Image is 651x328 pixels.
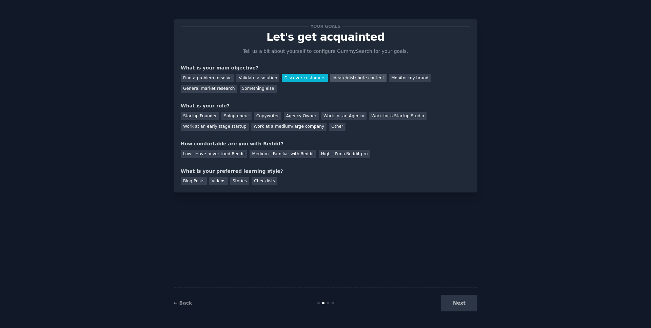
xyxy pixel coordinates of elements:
[321,112,367,120] div: Work for an Agency
[389,74,431,82] div: Monitor my brand
[230,177,249,186] div: Stories
[181,140,470,147] div: How comfortable are you with Reddit?
[251,123,327,131] div: Work at a medium/large company
[181,112,219,120] div: Startup Founder
[236,74,279,82] div: Validate a solution
[240,85,277,93] div: Something else
[181,168,470,175] div: What is your preferred learning style?
[282,74,328,82] div: Discover customers
[181,150,247,158] div: Low - Have never tried Reddit
[181,31,470,43] p: Let's get acquainted
[181,85,237,93] div: General market research
[319,150,370,158] div: High - I'm a Reddit pro
[254,112,281,120] div: Copywriter
[250,150,316,158] div: Medium - Familiar with Reddit
[181,123,249,131] div: Work at an early stage startup
[174,300,192,306] a: ← Back
[221,112,251,120] div: Solopreneur
[209,177,228,186] div: Videos
[181,177,207,186] div: Blog Posts
[309,23,342,30] span: Your goals
[284,112,319,120] div: Agency Owner
[330,74,387,82] div: Ideate/distribute content
[329,123,346,131] div: Other
[240,48,411,55] p: Tell us a bit about yourself to configure GummySearch for your goals.
[181,102,470,109] div: What is your role?
[181,64,470,71] div: What is your main objective?
[369,112,426,120] div: Work for a Startup Studio
[181,74,234,82] div: Find a problem to solve
[252,177,277,186] div: Checklists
